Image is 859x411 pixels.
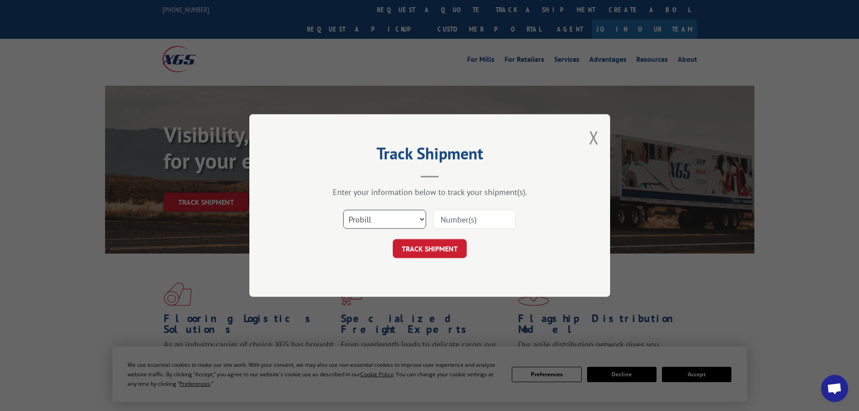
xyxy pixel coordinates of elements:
[294,187,565,197] div: Enter your information below to track your shipment(s).
[589,125,599,149] button: Close modal
[433,210,516,229] input: Number(s)
[393,239,467,258] button: TRACK SHIPMENT
[821,375,848,402] div: Open chat
[294,147,565,164] h2: Track Shipment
